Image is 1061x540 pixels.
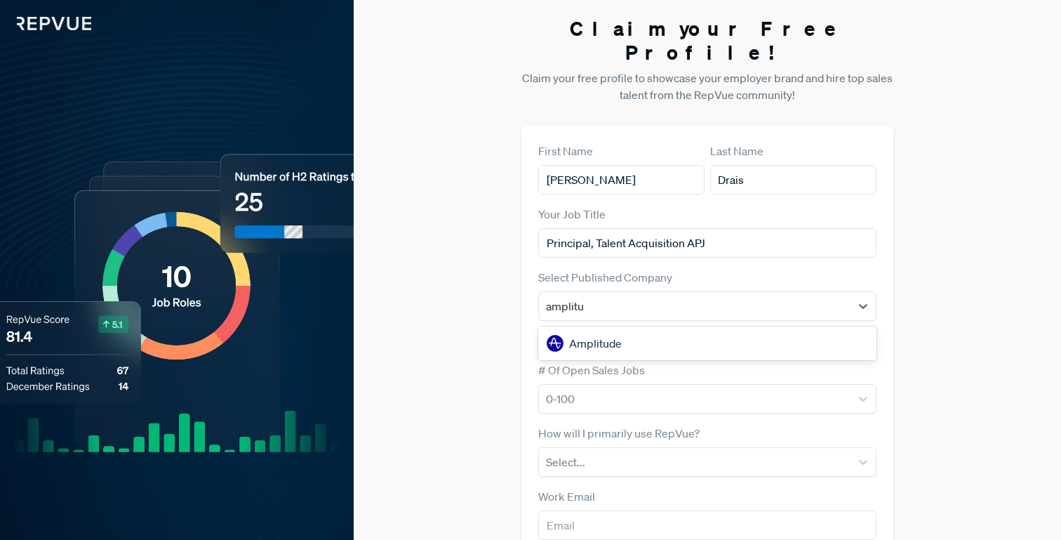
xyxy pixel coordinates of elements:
label: How will I primarily use RepVue? [538,425,700,442]
img: Amplitude [547,335,563,352]
p: Claim your free profile to showcase your employer brand and hire top sales talent from the RepVue... [521,70,893,103]
h3: Claim your Free Profile! [521,17,893,64]
label: # Of Open Sales Jobs [538,362,645,378]
label: Work Email [538,488,595,505]
input: Title [538,228,876,258]
div: Amplitude [538,329,876,357]
input: First Name [538,165,705,195]
input: Last Name [710,165,876,195]
label: Select Published Company [538,269,672,286]
input: Email [538,511,876,540]
label: Your Job Title [538,206,606,223]
label: First Name [538,143,593,159]
label: Last Name [710,143,763,159]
